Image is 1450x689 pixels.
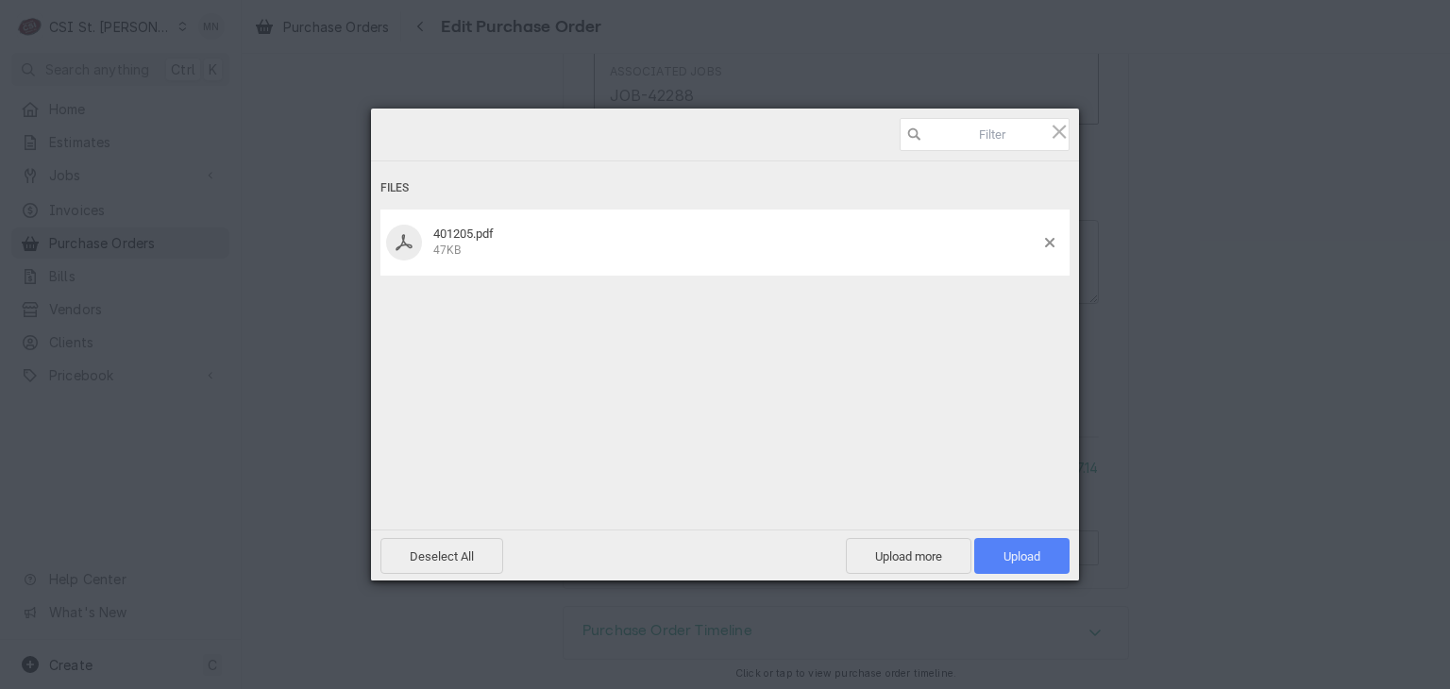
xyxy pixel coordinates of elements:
span: 401205.pdf [433,227,494,241]
span: Upload [1003,549,1040,563]
span: Deselect All [380,538,503,574]
span: 47KB [433,244,461,257]
div: 401205.pdf [428,227,1045,258]
span: Upload [974,538,1070,574]
input: Filter [900,118,1070,151]
span: Click here or hit ESC to close picker [1049,121,1070,142]
div: Files [380,171,1070,206]
span: Upload more [846,538,971,574]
